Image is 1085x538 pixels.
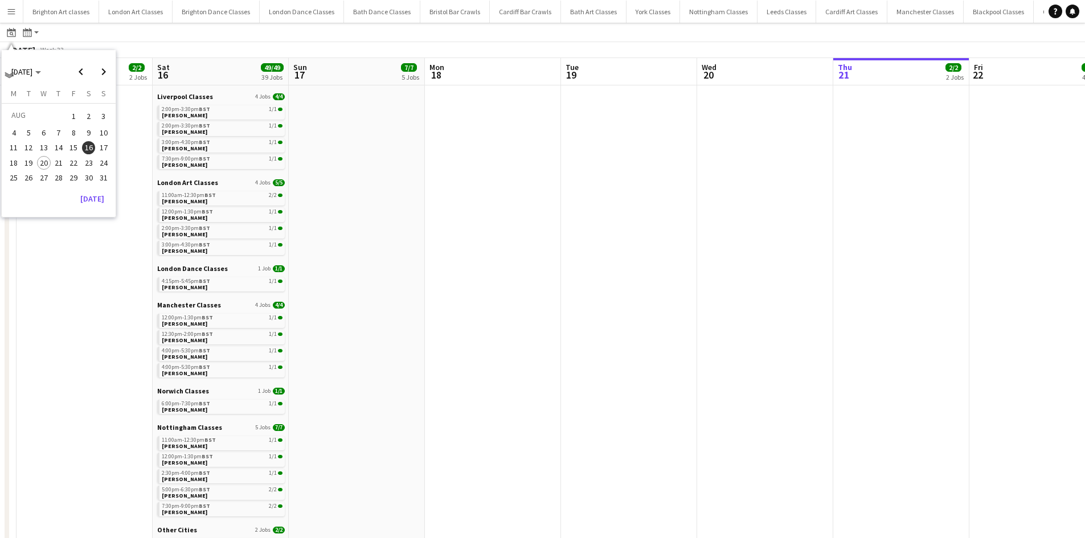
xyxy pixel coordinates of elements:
[81,170,96,185] button: 30-08-2025
[269,364,277,370] span: 1/1
[199,224,210,232] span: BST
[36,170,51,185] button: 27-08-2025
[402,73,419,81] div: 5 Jobs
[162,139,210,145] span: 3:00pm-4:30pm
[99,1,173,23] button: London Art Classes
[269,278,277,284] span: 1/1
[162,161,207,169] span: Kirsty Carte
[269,331,277,337] span: 1/1
[162,224,282,237] a: 2:00pm-3:30pmBST1/1[PERSON_NAME]
[162,348,210,354] span: 4:00pm-5:30pm
[278,280,282,283] span: 1/1
[261,63,284,72] span: 49/49
[7,156,21,170] span: 18
[22,126,36,139] span: 5
[67,156,80,170] span: 22
[162,112,207,119] span: Rebecca Rampling
[7,126,21,139] span: 4
[428,68,444,81] span: 18
[37,141,51,155] span: 13
[162,214,207,221] span: Gretta Garrod
[972,68,983,81] span: 22
[700,68,716,81] span: 20
[11,67,32,77] span: [DATE]
[278,504,282,508] span: 2/2
[97,141,110,155] span: 17
[162,406,207,413] span: Emma Marriott
[36,125,51,140] button: 06-08-2025
[269,348,277,354] span: 1/1
[162,191,282,204] a: 11:00am-12:30pmBST2/2[PERSON_NAME]
[157,178,285,187] a: London Art Classes4 Jobs5/5
[81,140,96,155] button: 16-08-2025
[269,454,277,459] span: 1/1
[199,486,210,493] span: BST
[66,170,81,185] button: 29-08-2025
[162,242,210,248] span: 3:00pm-4:30pm
[157,92,285,101] a: Liverpool Classes4 Jobs4/4
[758,1,816,23] button: Leeds Classes
[162,192,216,198] span: 11:00am-12:30pm
[278,227,282,230] span: 1/1
[162,453,282,466] a: 12:00pm-1:30pmBST1/1[PERSON_NAME]
[52,126,65,139] span: 7
[162,208,282,221] a: 12:00pm-1:30pmBST1/1[PERSON_NAME]
[278,157,282,161] span: 1/1
[199,363,210,371] span: BST
[269,139,277,145] span: 1/1
[162,401,210,406] span: 6:00pm-7:30pm
[278,316,282,319] span: 1/1
[97,126,110,139] span: 10
[37,171,51,184] span: 27
[36,155,51,170] button: 20-08-2025
[155,68,170,81] span: 16
[6,170,21,185] button: 25-08-2025
[420,1,490,23] button: Bristol Bar Crawls
[21,155,36,170] button: 19-08-2025
[269,437,277,443] span: 1/1
[6,108,66,125] td: AUG
[96,155,111,170] button: 24-08-2025
[51,140,66,155] button: 14-08-2025
[157,301,285,387] div: Manchester Classes4 Jobs4/412:00pm-1:30pmBST1/1[PERSON_NAME]12:30pm-2:00pmBST1/1[PERSON_NAME]4:00...
[162,502,282,515] a: 7:30pm-9:00pmBST2/2[PERSON_NAME]
[838,62,852,72] span: Thu
[255,179,271,186] span: 4 Jobs
[157,525,285,534] a: Other Cities2 Jobs2/2
[255,527,271,533] span: 2 Jobs
[162,347,282,360] a: 4:00pm-5:30pmBST1/1[PERSON_NAME]
[162,315,213,321] span: 12:00pm-1:30pm
[269,209,277,215] span: 1/1
[69,60,92,83] button: Previous month
[97,156,110,170] span: 24
[162,278,210,284] span: 4:15pm-5:45pm
[22,156,36,170] span: 19
[199,138,210,146] span: BST
[278,210,282,213] span: 1/1
[162,364,210,370] span: 4:00pm-5:30pm
[157,387,285,423] div: Norwich Classes1 Job1/16:00pm-7:30pmBST1/1[PERSON_NAME]
[82,171,96,184] span: 30
[21,170,36,185] button: 26-08-2025
[490,1,561,23] button: Cardiff Bar Crawls
[278,124,282,128] span: 1/1
[157,264,285,273] a: London Dance Classes1 Job1/1
[162,241,282,254] a: 3:00pm-4:30pmBST1/1[PERSON_NAME]
[37,156,51,170] span: 20
[162,155,282,168] a: 7:30pm-9:00pmBST1/1[PERSON_NAME]
[67,171,80,184] span: 29
[278,108,282,111] span: 1/1
[157,387,285,395] a: Norwich Classes1 Job1/1
[162,492,207,499] span: Olivia Cassidy
[199,347,210,354] span: BST
[273,93,285,100] span: 4/4
[344,1,420,23] button: Bath Dance Classes
[273,302,285,309] span: 4/4
[162,363,282,376] a: 4:00pm-5:30pmBST1/1[PERSON_NAME]
[52,141,65,155] span: 14
[199,241,210,248] span: BST
[67,126,80,139] span: 8
[157,264,285,301] div: London Dance Classes1 Job1/14:15pm-5:45pmBST1/1[PERSON_NAME]
[273,179,285,186] span: 5/5
[566,62,579,72] span: Tue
